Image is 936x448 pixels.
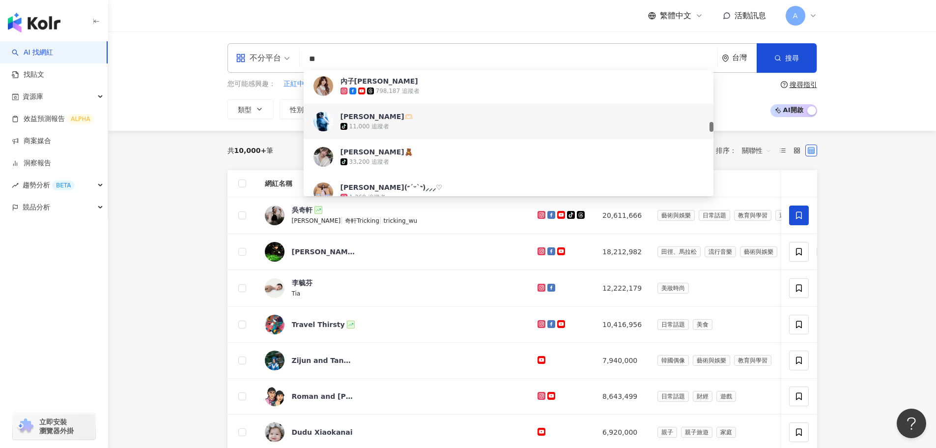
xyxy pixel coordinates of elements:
span: 遊戲 [716,391,736,402]
span: 日常話題 [657,319,689,330]
button: 正紅中直球對決 [283,79,332,90]
a: KOL Avatar[PERSON_NAME] [PERSON_NAME] [265,242,522,262]
td: 7,940,000 [595,343,650,379]
span: 日常話題 [657,391,689,402]
span: 搜尋 [785,54,799,62]
img: KOL Avatar [313,147,333,167]
div: 搜尋指引 [790,81,817,89]
a: KOL AvatarTravel Thirsty [265,315,522,334]
span: 家庭 [716,427,736,438]
div: 李毓芬 [292,278,312,288]
img: KOL Avatar [313,112,333,131]
div: Dudu Xiaokanai [292,427,353,437]
span: 10,000+ [234,147,267,154]
span: 您可能感興趣： [227,79,276,89]
div: BETA [52,180,75,190]
a: 洞察報告 [12,158,51,168]
div: 吳奇軒 [292,205,312,215]
img: KOL Avatar [313,76,333,96]
a: 商案媒合 [12,136,51,146]
span: 競品分析 [23,196,50,218]
div: [PERSON_NAME] [PERSON_NAME] [292,247,356,257]
th: 網紅名稱 [257,170,530,197]
div: 1,269 追蹤者 [349,193,386,202]
a: 效益預測報告ALPHA [12,114,94,124]
span: 流行音樂 [705,246,736,257]
span: | [340,216,345,224]
div: 33,200 追蹤者 [349,158,390,166]
span: 性別 [290,106,304,114]
td: 12,222,179 [595,270,650,307]
span: 藝術與娛樂 [657,210,695,221]
span: A [793,10,798,21]
div: 11,000 追蹤者 [349,122,390,131]
a: KOL Avatar李毓芬Tia [265,278,522,299]
span: 田徑、馬拉松 [657,246,701,257]
span: 教育與學習 [734,210,771,221]
img: logo [8,13,60,32]
a: chrome extension立即安裝 瀏覽器外掛 [13,413,95,440]
a: searchAI 找網紅 [12,48,53,58]
img: KOL Avatar [265,278,284,298]
a: 找貼文 [12,70,44,80]
th: 網紅類型 [650,170,872,197]
span: 財經 [693,391,712,402]
div: 共 筆 [227,147,274,154]
button: 性別 [280,99,326,119]
div: Roman and [PERSON_NAME] [292,391,356,401]
span: 藝術與娛樂 [740,246,777,257]
div: 排序： [716,143,777,158]
div: [PERSON_NAME]🧸 [340,147,413,157]
span: environment [722,55,729,62]
td: 18,212,982 [595,234,650,270]
span: [PERSON_NAME] [292,217,341,224]
img: KOL Avatar [265,351,284,370]
span: 類型 [238,106,252,114]
img: KOL Avatar [265,315,284,334]
span: 藝術與娛樂 [693,355,730,366]
span: 奇軒Tricking [345,217,379,224]
span: 活動訊息 [735,11,766,20]
a: KOL Avatar吳奇軒[PERSON_NAME]|奇軒Tricking|tricking_wu [265,205,522,226]
span: 親子旅遊 [681,427,712,438]
img: KOL Avatar [265,206,284,225]
span: 趨勢分析 [23,174,75,196]
iframe: Help Scout Beacon - Open [897,409,926,438]
span: question-circle [781,81,788,88]
div: [PERSON_NAME](˶ˊᵕˋ˵)⸝⸝⸝♡ [340,182,442,192]
span: 正紅中直球對決 [284,79,332,89]
div: Zijun and Tang San [292,356,356,365]
span: 美食 [693,319,712,330]
div: Travel Thirsty [292,320,345,329]
td: 20,611,666 [595,197,650,234]
button: 類型 [227,99,274,119]
div: 798,187 追蹤者 [376,87,420,95]
span: 資源庫 [23,86,43,108]
span: appstore [236,53,246,63]
div: 台灣 [732,54,757,62]
span: 韓國偶像 [657,355,689,366]
img: KOL Avatar [313,182,333,202]
img: KOL Avatar [265,242,284,262]
div: 不分平台 [236,50,281,66]
img: KOL Avatar [265,422,284,442]
div: [PERSON_NAME]🫶🏻 [340,112,413,121]
span: rise [12,182,19,189]
img: KOL Avatar [265,387,284,406]
span: 繁體中文 [660,10,691,21]
div: 內子[PERSON_NAME] [340,76,418,86]
td: 8,643,499 [595,379,650,415]
img: chrome extension [16,418,35,434]
span: tricking_wu [384,217,418,224]
a: KOL AvatarRoman and [PERSON_NAME] [265,387,522,406]
span: | [379,216,384,224]
span: 立即安裝 瀏覽器外掛 [39,418,74,435]
td: 10,416,956 [595,307,650,343]
span: 日常話題 [699,210,730,221]
span: 親子 [657,427,677,438]
span: 教育與學習 [734,355,771,366]
a: KOL AvatarZijun and Tang San [265,351,522,370]
button: 搜尋 [757,43,817,73]
a: KOL AvatarDudu Xiaokanai [265,422,522,442]
span: 運動 [775,210,795,221]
